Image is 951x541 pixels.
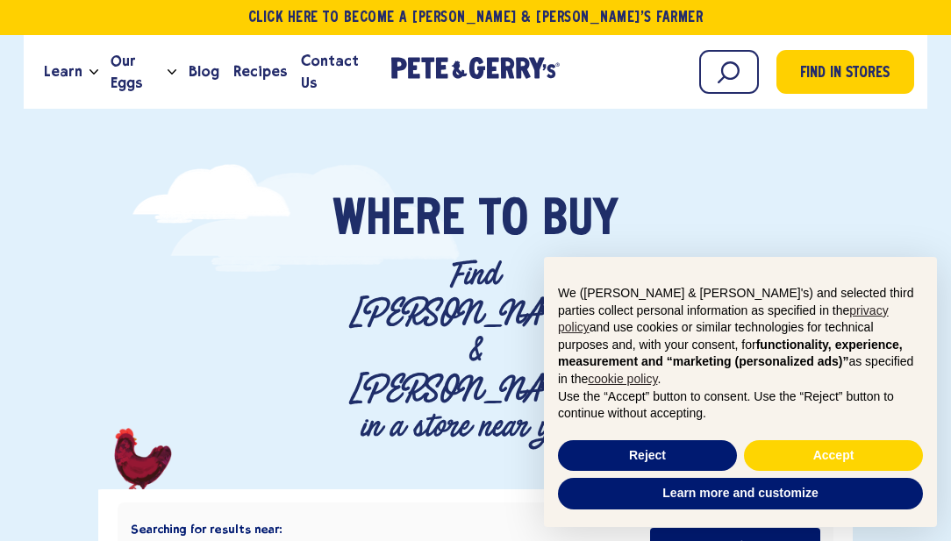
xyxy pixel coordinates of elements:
a: Find in Stores [776,50,914,94]
span: Buy [542,195,619,247]
span: Learn [44,61,82,82]
p: Find [PERSON_NAME] & [PERSON_NAME]'s in a store near you. [349,256,602,445]
a: Recipes [226,48,294,96]
span: Recipes [233,61,287,82]
button: Open the dropdown menu for Learn [89,69,98,75]
span: Contact Us [301,50,367,94]
p: We ([PERSON_NAME] & [PERSON_NAME]'s) and selected third parties collect personal information as s... [558,285,923,388]
span: To [479,195,528,247]
button: Learn more and customize [558,478,923,509]
a: cookie policy [588,372,657,386]
button: Reject [558,440,737,472]
span: Where [332,195,465,247]
input: Search [699,50,759,94]
a: Learn [37,48,89,96]
span: Our Eggs [111,50,160,94]
a: Contact Us [294,48,374,96]
button: Open the dropdown menu for Our Eggs [168,69,176,75]
p: Use the “Accept” button to consent. Use the “Reject” button to continue without accepting. [558,388,923,423]
span: Blog [189,61,219,82]
button: Accept [744,440,923,472]
a: Blog [182,48,226,96]
span: Find in Stores [800,62,890,86]
a: Our Eggs [104,48,167,96]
